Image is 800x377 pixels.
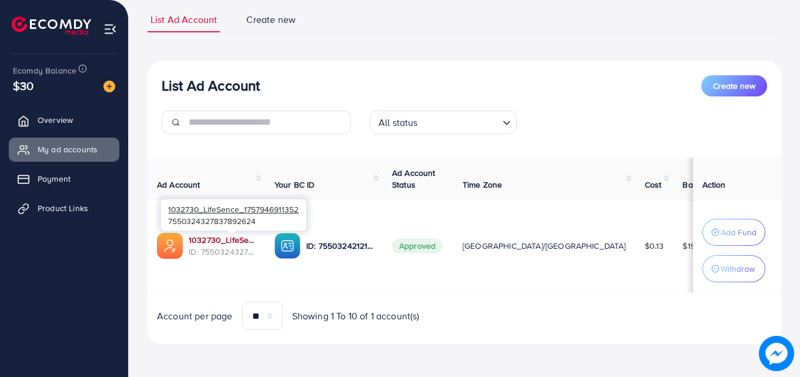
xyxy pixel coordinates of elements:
a: 1032730_LifeSence_1757946911352 [189,234,256,246]
span: Showing 1 To 10 of 1 account(s) [292,309,420,323]
img: logo [12,16,91,35]
span: Overview [38,114,73,126]
span: Account per page [157,309,233,323]
span: Cost [645,179,662,191]
a: Payment [9,167,119,191]
span: ID: 7550324327837892624 [189,246,256,258]
button: Create new [701,75,767,96]
a: Product Links [9,196,119,220]
img: image [103,81,115,92]
input: Search for option [421,112,498,131]
p: ID: 7550324212188069889 [306,239,373,253]
span: List Ad Account [150,13,217,26]
span: Approved [392,238,443,253]
div: Search for option [370,111,517,134]
span: [GEOGRAPHIC_DATA]/[GEOGRAPHIC_DATA] [463,240,626,252]
span: $0.13 [645,240,664,252]
span: My ad accounts [38,144,98,155]
span: Ad Account [157,179,200,191]
span: Payment [38,173,71,185]
span: Time Zone [463,179,502,191]
p: Withdraw [721,262,755,276]
span: Create new [246,13,296,26]
span: Action [702,179,726,191]
p: Add Fund [721,225,757,239]
h3: List Ad Account [162,77,260,94]
img: image [759,336,794,371]
div: 7550324327837892624 [161,199,306,231]
a: My ad accounts [9,138,119,161]
span: Ecomdy Balance [13,65,76,76]
span: All status [376,114,420,131]
span: Create new [713,80,755,92]
span: Ad Account Status [392,167,436,191]
img: menu [103,22,117,36]
span: Balance [682,179,714,191]
img: ic-ads-acc.e4c84228.svg [157,233,183,259]
span: $30 [13,77,34,94]
img: ic-ba-acc.ded83a64.svg [275,233,300,259]
button: Add Fund [702,219,765,246]
span: $19.87 [682,240,706,252]
span: Your BC ID [275,179,315,191]
a: Overview [9,108,119,132]
span: 1032730_LifeSence_1757946911352 [168,203,299,215]
button: Withdraw [702,255,765,282]
span: Product Links [38,202,88,214]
